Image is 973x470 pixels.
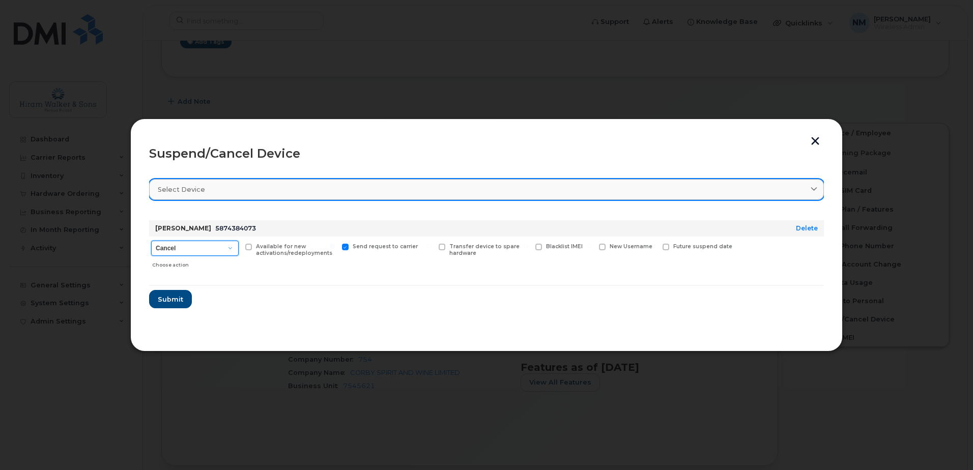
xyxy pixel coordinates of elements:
span: New Username [610,243,652,250]
div: Choose action [152,257,239,269]
span: Select device [158,185,205,194]
strong: [PERSON_NAME] [155,224,211,232]
span: Submit [158,295,183,304]
span: Available for new activations/redeployments [256,243,332,256]
input: Available for new activations/redeployments [233,244,238,249]
span: Send request to carrier [353,243,418,250]
input: Future suspend date [650,244,655,249]
input: Send request to carrier [330,244,335,249]
span: 5874384073 [215,224,256,232]
a: Select device [149,179,824,200]
span: Blacklist IMEI [546,243,583,250]
span: Future suspend date [673,243,732,250]
div: Suspend/Cancel Device [149,148,824,160]
input: Transfer device to spare hardware [426,244,432,249]
input: New Username [587,244,592,249]
a: Delete [796,224,818,232]
button: Submit [149,290,192,308]
span: Transfer device to spare hardware [449,243,520,256]
input: Blacklist IMEI [523,244,528,249]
